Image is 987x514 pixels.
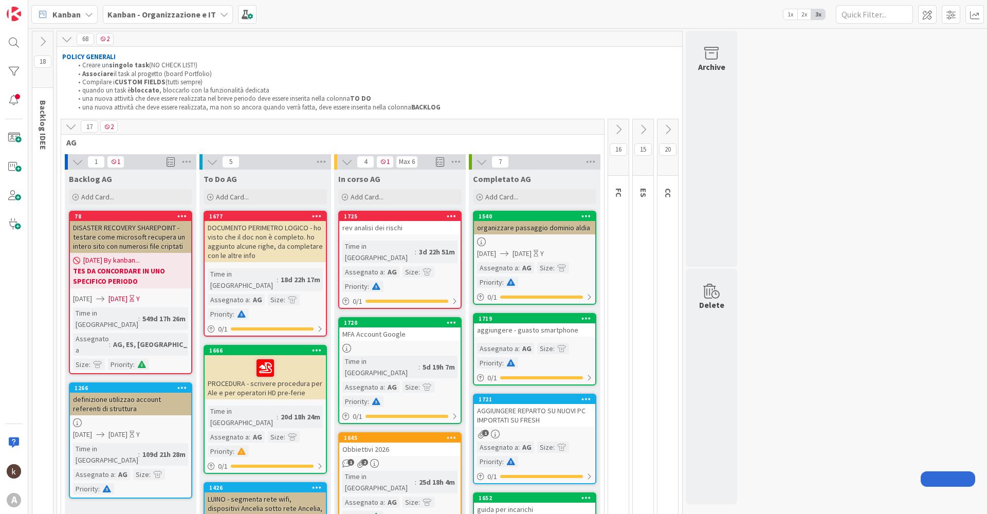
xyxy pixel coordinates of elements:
span: 20 [659,143,677,156]
img: Visit kanbanzone.com [7,7,21,21]
div: Y [540,248,544,259]
div: 109d 21h 28m [140,449,188,460]
span: 18 [34,56,51,68]
a: 78DISASTER RECOVERY SHAREPOINT - testare come microsoft recupera un intero sito con numerosi file... [69,211,192,374]
a: 1540organizzare passaggio dominio aldia[DATE][DATE]YAssegnato a:AGSize:Priority:0/1 [473,211,596,305]
div: Assegnato a [477,343,518,354]
div: Size [537,262,553,273]
div: Size [403,266,418,278]
div: Time in [GEOGRAPHIC_DATA] [342,241,415,263]
span: 2 [361,459,368,466]
div: 1666 [209,347,326,354]
span: 16 [610,143,627,156]
span: : [277,411,278,423]
span: : [233,446,234,457]
div: Assegnato a [208,294,249,305]
span: : [518,442,520,453]
span: : [502,357,504,369]
span: 0 / 1 [218,324,228,335]
span: : [383,266,385,278]
div: Size [537,343,553,354]
div: Priority [477,277,502,288]
span: : [418,266,420,278]
span: 2 [100,120,118,133]
div: 0/1 [474,291,595,304]
span: [DATE] [513,248,532,259]
div: 0/1 [474,372,595,384]
span: : [553,442,555,453]
a: 1720MFA Account GoogleTime in [GEOGRAPHIC_DATA]:5d 19h 7mAssegnato a:AGSize:Priority:0/1 [338,317,462,424]
div: 1266 [70,383,191,393]
div: Y [136,293,140,304]
div: DOCUMENTO PERIMETRO LOGICO - ho visto che il doc non è completo. ho aggiunto alcune righe, da com... [205,221,326,262]
span: : [383,497,385,508]
span: [DATE] [108,293,127,304]
div: AG, ES, [GEOGRAPHIC_DATA] [111,339,209,350]
div: 1645 [344,434,461,442]
div: Time in [GEOGRAPHIC_DATA] [208,406,277,428]
span: : [368,281,369,292]
a: 1725rev analisi dei rischiTime in [GEOGRAPHIC_DATA]:3d 22h 51mAssegnato a:AGSize:Priority:0/1 [338,211,462,309]
span: Add Card... [81,192,114,201]
div: Priority [477,357,502,369]
span: : [284,431,285,443]
div: AG [520,262,534,273]
span: 0 / 1 [487,471,497,482]
span: Add Card... [485,192,518,201]
span: CC [663,188,673,198]
div: Priority [342,281,368,292]
span: : [383,381,385,393]
div: PROCEDURA - scrivere procedura per Ale e per operatori HD pre-ferie [205,355,326,399]
div: Time in [GEOGRAPHIC_DATA] [73,307,138,330]
span: : [418,497,420,508]
div: Size [537,442,553,453]
div: 0/1 [339,295,461,308]
span: : [249,431,250,443]
div: 1677 [209,213,326,220]
span: : [415,246,416,258]
a: 1719aggiungere - guasto smartphoneAssegnato a:AGSize:Priority:0/1 [473,313,596,385]
strong: TO DO [350,94,371,103]
span: : [368,396,369,407]
strong: POLICY GENERALI [62,52,116,61]
span: 4 [357,156,374,168]
span: 2x [797,9,811,20]
span: : [138,313,140,324]
div: Priority [208,308,233,320]
div: Priority [108,359,133,370]
div: Assegnato a [208,431,249,443]
span: Add Card... [351,192,383,201]
span: : [233,308,234,320]
div: Assegnato a [342,497,383,508]
span: Add Card... [216,192,249,201]
span: : [518,343,520,354]
span: [DATE] [73,429,92,440]
div: Priority [477,456,502,467]
span: : [277,274,278,285]
div: Assegnato a [477,442,518,453]
div: AG [250,294,265,305]
div: Archive [698,61,725,73]
div: Size [403,381,418,393]
input: Quick Filter... [836,5,913,24]
span: 3x [811,9,825,20]
div: 1719 [479,315,595,322]
span: : [418,361,420,373]
span: : [502,456,504,467]
div: 1725 [344,213,461,220]
span: : [138,449,140,460]
span: : [114,469,116,480]
div: 18d 22h 17m [278,274,323,285]
div: DISASTER RECOVERY SHAREPOINT - testare come microsoft recupera un intero sito con numerosi file c... [70,221,191,253]
div: 1677 [205,212,326,221]
span: : [98,483,100,494]
div: 3d 22h 51m [416,246,458,258]
div: 549d 17h 26m [140,313,188,324]
li: una nuova attività che deve essere realizzata nel breve periodo deve essere inserita nella colonna [72,95,678,103]
span: 0 / 1 [218,461,228,472]
div: 1666PROCEDURA - scrivere procedura per Ale e per operatori HD pre-ferie [205,346,326,399]
div: Max 6 [399,159,415,164]
div: 1666 [205,346,326,355]
span: 1 [107,156,124,168]
b: TES DA CONCORDARE IN UNO SPECIFICO PERIODO [73,266,188,286]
